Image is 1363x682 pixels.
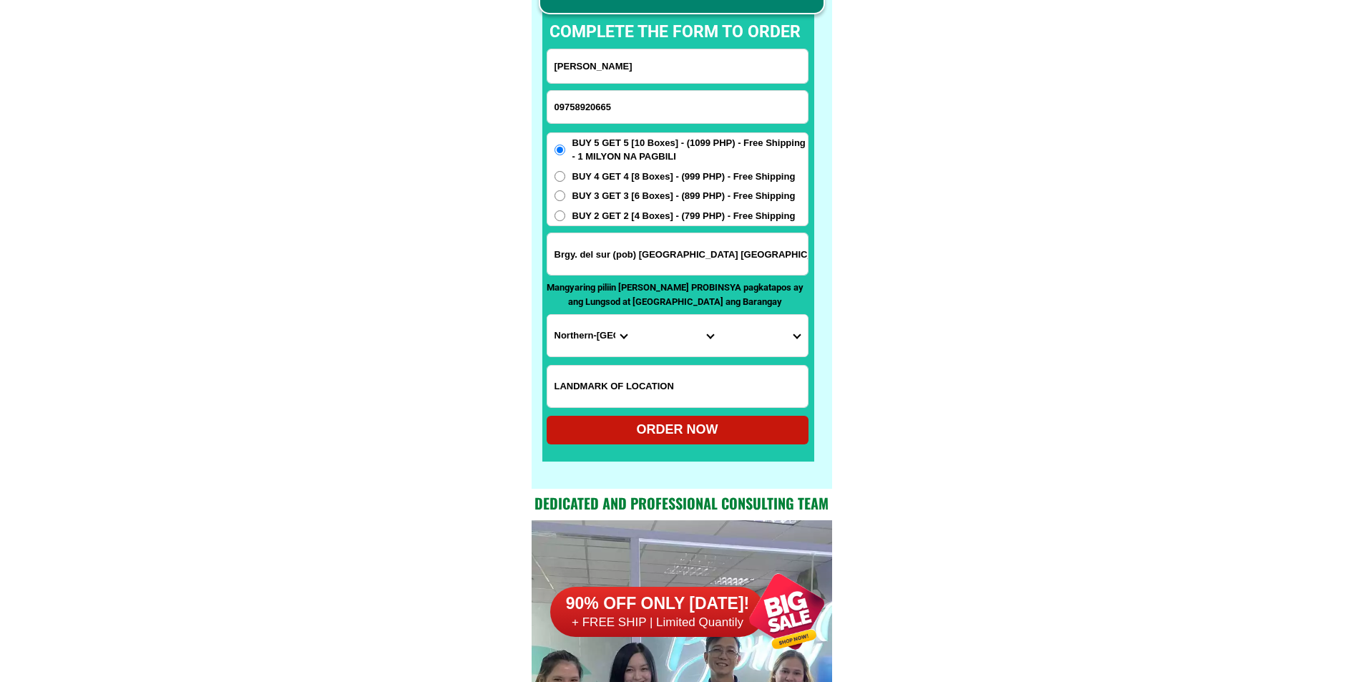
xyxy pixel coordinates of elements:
select: Select province [547,315,634,356]
input: Input phone_number [547,91,808,123]
p: Mangyaring piliin [PERSON_NAME] PROBINSYA pagkatapos ay ang Lungsod at [GEOGRAPHIC_DATA] ang Bara... [547,281,804,308]
input: Input address [547,233,808,275]
p: complete the form to order [535,20,815,45]
select: Select commune [720,315,807,356]
select: Select district [634,315,720,356]
input: BUY 3 GET 3 [6 Boxes] - (899 PHP) - Free Shipping [555,190,565,201]
span: BUY 5 GET 5 [10 Boxes] - (1099 PHP) - Free Shipping - 1 MILYON NA PAGBILI [572,136,808,164]
h6: 90% OFF ONLY [DATE]! [550,593,765,615]
span: BUY 2 GET 2 [4 Boxes] - (799 PHP) - Free Shipping [572,209,796,223]
span: BUY 3 GET 3 [6 Boxes] - (899 PHP) - Free Shipping [572,189,796,203]
input: BUY 4 GET 4 [8 Boxes] - (999 PHP) - Free Shipping [555,171,565,182]
span: BUY 4 GET 4 [8 Boxes] - (999 PHP) - Free Shipping [572,170,796,184]
div: ORDER NOW [547,420,808,439]
input: Input full_name [547,49,808,83]
input: BUY 5 GET 5 [10 Boxes] - (1099 PHP) - Free Shipping - 1 MILYON NA PAGBILI [555,145,565,155]
input: BUY 2 GET 2 [4 Boxes] - (799 PHP) - Free Shipping [555,210,565,221]
h6: + FREE SHIP | Limited Quantily [550,615,765,630]
h2: Dedicated and professional consulting team [532,492,832,514]
input: Input LANDMARKOFLOCATION [547,366,808,407]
